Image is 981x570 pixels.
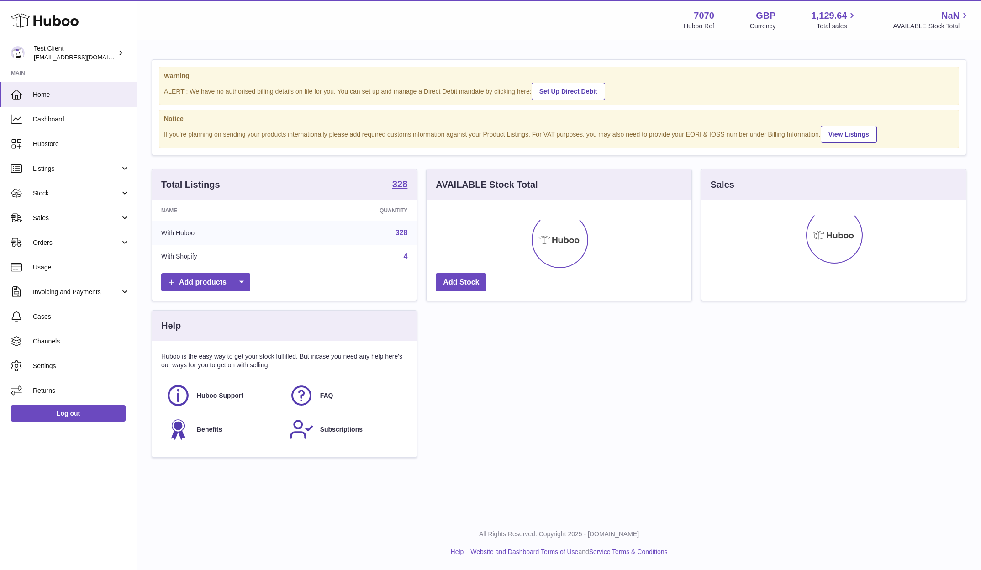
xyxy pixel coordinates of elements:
[33,140,130,148] span: Hubstore
[817,22,857,31] span: Total sales
[161,273,250,292] a: Add products
[33,263,130,272] span: Usage
[33,90,130,99] span: Home
[152,221,295,245] td: With Huboo
[893,10,970,31] a: NaN AVAILABLE Stock Total
[711,179,734,191] h3: Sales
[33,288,120,296] span: Invoicing and Payments
[33,362,130,370] span: Settings
[451,548,464,555] a: Help
[34,53,134,61] span: [EMAIL_ADDRESS][DOMAIN_NAME]
[392,179,407,190] a: 328
[756,10,775,22] strong: GBP
[152,245,295,269] td: With Shopify
[295,200,417,221] th: Quantity
[197,391,243,400] span: Huboo Support
[396,229,408,237] a: 328
[33,312,130,321] span: Cases
[812,10,847,22] span: 1,129.64
[164,81,954,100] div: ALERT : We have no authorised billing details on file for you. You can set up and manage a Direct...
[532,83,605,100] a: Set Up Direct Debit
[33,337,130,346] span: Channels
[750,22,776,31] div: Currency
[684,22,714,31] div: Huboo Ref
[289,417,403,442] a: Subscriptions
[470,548,578,555] a: Website and Dashboard Terms of Use
[33,214,120,222] span: Sales
[33,115,130,124] span: Dashboard
[34,44,116,62] div: Test Client
[144,530,974,538] p: All Rights Reserved. Copyright 2025 - [DOMAIN_NAME]
[941,10,960,22] span: NaN
[161,179,220,191] h3: Total Listings
[11,405,126,422] a: Log out
[166,417,280,442] a: Benefits
[403,253,407,260] a: 4
[166,383,280,408] a: Huboo Support
[320,425,363,434] span: Subscriptions
[197,425,222,434] span: Benefits
[164,72,954,80] strong: Warning
[893,22,970,31] span: AVAILABLE Stock Total
[33,189,120,198] span: Stock
[436,273,486,292] a: Add Stock
[164,115,954,123] strong: Notice
[161,352,407,369] p: Huboo is the easy way to get your stock fulfilled. But incase you need any help here's our ways f...
[694,10,714,22] strong: 7070
[320,391,333,400] span: FAQ
[161,320,181,332] h3: Help
[164,124,954,143] div: If you're planning on sending your products internationally please add required customs informati...
[436,179,538,191] h3: AVAILABLE Stock Total
[812,10,858,31] a: 1,129.64 Total sales
[467,548,667,556] li: and
[289,383,403,408] a: FAQ
[33,238,120,247] span: Orders
[33,386,130,395] span: Returns
[33,164,120,173] span: Listings
[152,200,295,221] th: Name
[589,548,668,555] a: Service Terms & Conditions
[821,126,877,143] a: View Listings
[11,46,25,60] img: QATestClientTwo@hubboo.co.uk
[392,179,407,189] strong: 328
